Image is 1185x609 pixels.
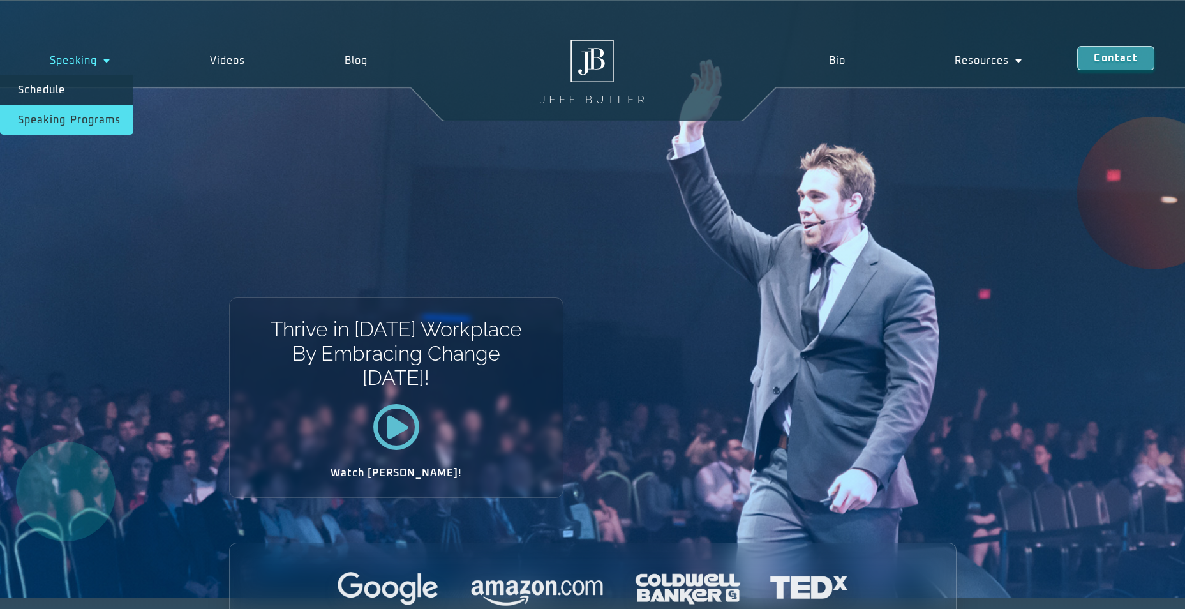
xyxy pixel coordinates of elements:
h1: Thrive in [DATE] Workplace By Embracing Change [DATE]! [269,317,523,391]
a: Contact [1077,46,1154,70]
a: Blog [295,46,417,75]
a: Bio [774,46,900,75]
a: Resources [900,46,1078,75]
span: Contact [1094,53,1137,63]
nav: Menu [774,46,1078,75]
h2: Watch [PERSON_NAME]! [274,468,518,478]
a: Videos [160,46,295,75]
